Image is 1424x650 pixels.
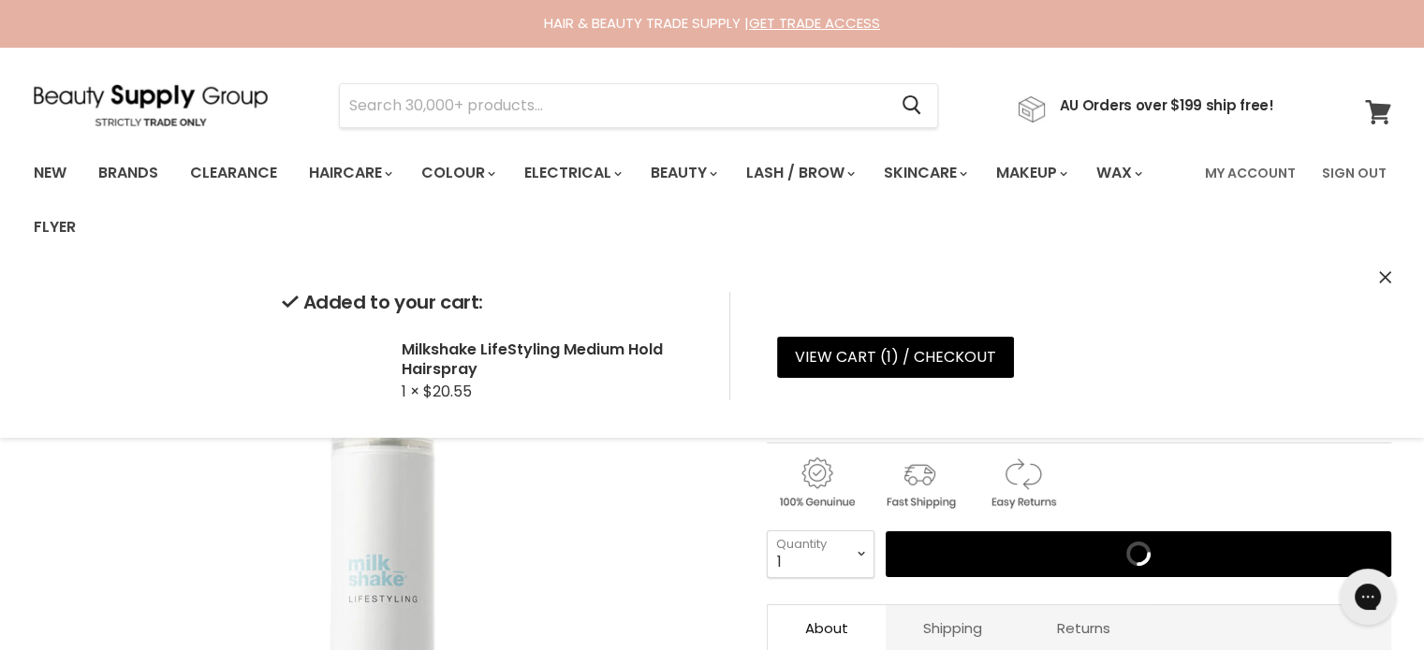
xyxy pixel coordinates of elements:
[20,153,81,193] a: New
[777,337,1014,378] a: View cart (1) / Checkout
[10,14,1415,33] div: HAIR & BEAUTY TRADE SUPPLY |
[637,153,728,193] a: Beauty
[887,346,891,368] span: 1
[870,455,969,512] img: shipping.gif
[767,530,874,577] select: Quantity
[176,153,291,193] a: Clearance
[732,153,866,193] a: Lash / Brow
[1379,268,1391,288] button: Close
[407,153,506,193] a: Colour
[402,339,699,379] h2: Milkshake LifeStyling Medium Hold Hairspray
[767,455,866,512] img: genuine.gif
[1311,153,1398,193] a: Sign Out
[282,362,297,377] img: Milkshake LifeStyling Medium Hold Hairspray
[340,84,888,127] input: Search
[295,153,404,193] a: Haircare
[84,153,172,193] a: Brands
[423,381,472,402] span: $20.55
[1330,562,1405,631] iframe: Gorgias live chat messenger
[339,83,938,128] form: Product
[402,381,419,402] span: 1 ×
[20,208,90,247] a: Flyer
[1082,153,1153,193] a: Wax
[510,153,633,193] a: Electrical
[1194,153,1307,193] a: My Account
[20,146,1194,254] ul: Main menu
[282,292,699,313] h2: Added to your cart:
[973,455,1072,512] img: returns.gif
[982,153,1079,193] a: Makeup
[870,153,978,193] a: Skincare
[749,13,880,33] a: GET TRADE ACCESS
[888,84,937,127] button: Search
[10,146,1415,254] nav: Main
